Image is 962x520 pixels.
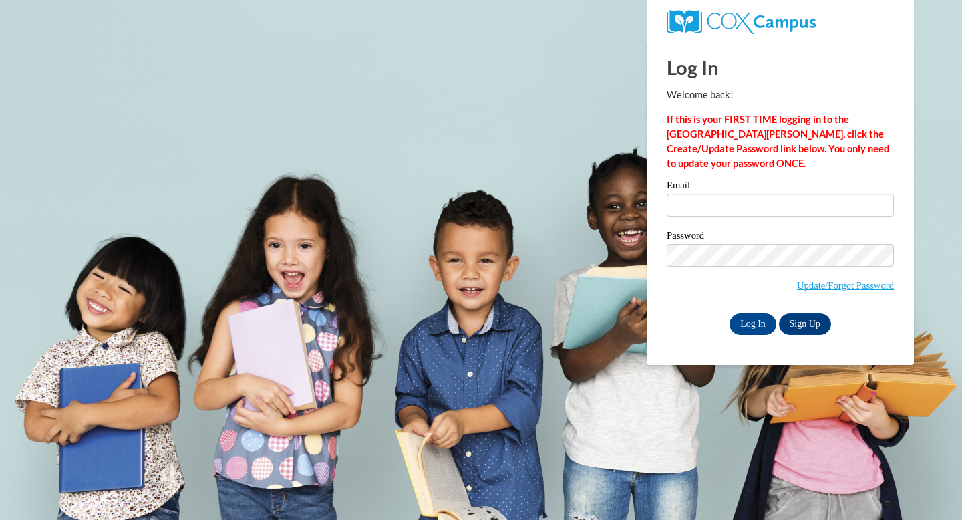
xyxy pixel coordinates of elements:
[779,313,831,335] a: Sign Up
[730,313,776,335] input: Log In
[667,15,816,27] a: COX Campus
[667,231,894,244] label: Password
[667,88,894,102] p: Welcome back!
[667,180,894,194] label: Email
[667,53,894,81] h1: Log In
[667,114,889,169] strong: If this is your FIRST TIME logging in to the [GEOGRAPHIC_DATA][PERSON_NAME], click the Create/Upd...
[667,10,816,34] img: COX Campus
[797,280,894,291] a: Update/Forgot Password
